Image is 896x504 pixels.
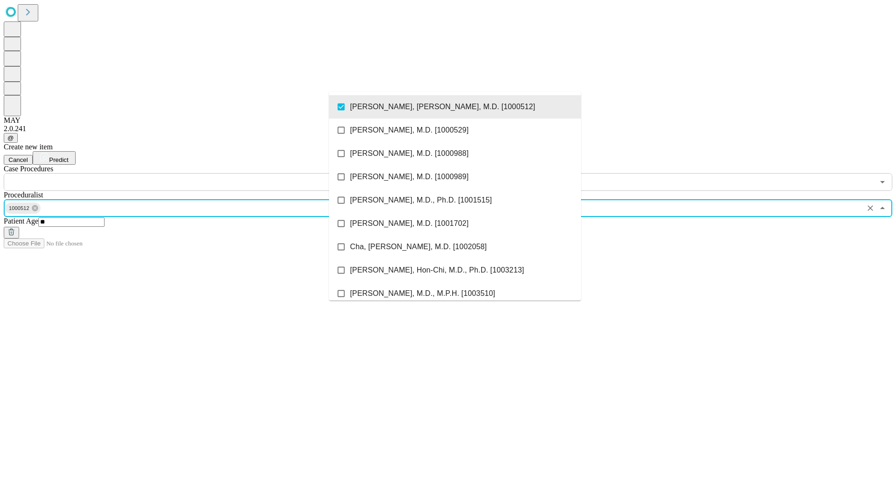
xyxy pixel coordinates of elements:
[350,195,492,206] span: [PERSON_NAME], M.D., Ph.D. [1001515]
[864,202,877,215] button: Clear
[350,171,469,182] span: [PERSON_NAME], M.D. [1000989]
[876,175,889,189] button: Open
[350,101,535,112] span: [PERSON_NAME], [PERSON_NAME], M.D. [1000512]
[33,151,76,165] button: Predict
[7,134,14,141] span: @
[876,202,889,215] button: Close
[350,148,469,159] span: [PERSON_NAME], M.D. [1000988]
[350,218,469,229] span: [PERSON_NAME], M.D. [1001702]
[350,241,487,252] span: Cha, [PERSON_NAME], M.D. [1002058]
[350,125,469,136] span: [PERSON_NAME], M.D. [1000529]
[4,155,33,165] button: Cancel
[5,203,33,214] span: 1000512
[4,116,892,125] div: MAY
[4,133,18,143] button: @
[350,265,524,276] span: [PERSON_NAME], Hon-Chi, M.D., Ph.D. [1003213]
[8,156,28,163] span: Cancel
[49,156,68,163] span: Predict
[5,203,41,214] div: 1000512
[4,217,38,225] span: Patient Age
[4,165,53,173] span: Scheduled Procedure
[4,143,53,151] span: Create new item
[4,191,43,199] span: Proceduralist
[4,125,892,133] div: 2.0.241
[350,288,495,299] span: [PERSON_NAME], M.D., M.P.H. [1003510]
